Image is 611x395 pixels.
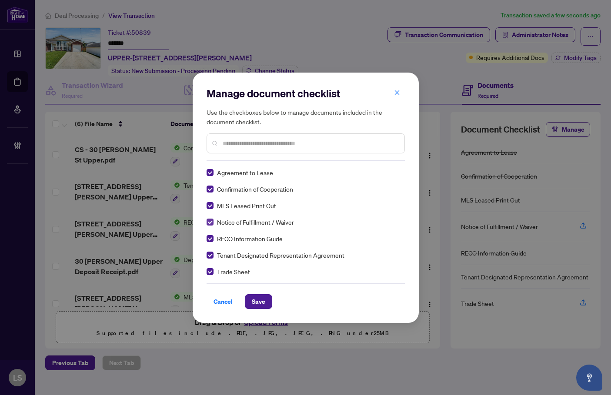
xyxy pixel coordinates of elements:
[217,234,283,243] span: RECO Information Guide
[217,267,250,276] span: Trade Sheet
[576,365,602,391] button: Open asap
[217,184,293,194] span: Confirmation of Cooperation
[394,90,400,96] span: close
[207,107,405,126] h5: Use the checkboxes below to manage documents included in the document checklist.
[217,201,276,210] span: MLS Leased Print Out
[217,217,294,227] span: Notice of Fulfillment / Waiver
[252,295,265,309] span: Save
[217,250,344,260] span: Tenant Designated Representation Agreement
[207,294,240,309] button: Cancel
[207,86,405,100] h2: Manage document checklist
[245,294,272,309] button: Save
[217,168,273,177] span: Agreement to Lease
[214,295,233,309] span: Cancel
